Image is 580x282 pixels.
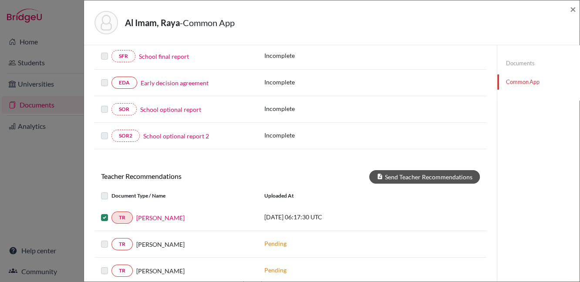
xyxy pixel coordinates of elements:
[570,3,576,15] span: ×
[369,170,480,184] button: Send Teacher Recommendations
[94,191,258,201] div: Document Type / Name
[264,131,354,140] p: Incomplete
[94,172,290,180] h6: Teacher Recommendations
[136,240,185,249] span: [PERSON_NAME]
[570,4,576,14] button: Close
[141,78,209,87] a: Early decision agreement
[264,104,354,113] p: Incomplete
[111,77,137,89] a: EDA
[136,213,185,222] a: [PERSON_NAME]
[111,130,140,142] a: SOR2
[264,77,354,87] p: Incomplete
[111,265,133,277] a: TR
[136,266,185,275] span: [PERSON_NAME]
[143,131,209,141] a: School optional report 2
[258,191,388,201] div: Uploaded at
[140,105,201,114] a: School optional report
[180,17,235,28] span: - Common App
[111,50,135,62] a: SFR
[139,52,189,61] a: School final report
[111,103,137,115] a: SOR
[497,74,580,90] a: Common App
[264,212,382,222] p: [DATE] 06:17:30 UTC
[264,265,382,275] p: Pending
[125,17,180,28] strong: Al Imam, Raya
[111,211,133,224] a: TR
[497,56,580,71] a: Documents
[264,239,382,248] p: Pending
[264,51,354,60] p: Incomplete
[111,238,133,250] a: TR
